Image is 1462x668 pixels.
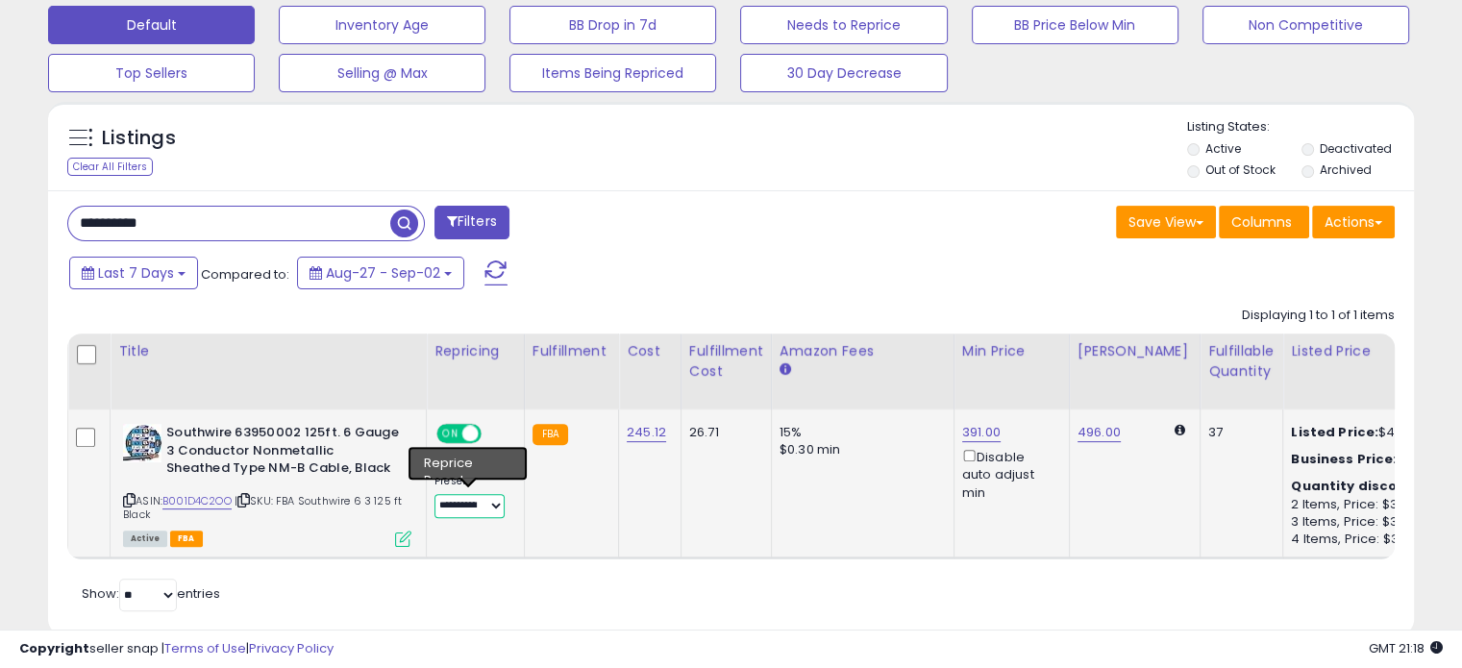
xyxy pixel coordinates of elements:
span: Compared to: [201,265,289,284]
div: 37 [1208,424,1268,441]
a: 245.12 [627,423,666,442]
span: FBA [170,531,203,547]
span: Aug-27 - Sep-02 [326,263,440,283]
div: $406 [1291,451,1450,468]
a: 496.00 [1078,423,1121,442]
button: Items Being Repriced [509,54,716,92]
i: Calculated using Dynamic Max Price. [1175,424,1185,436]
div: $0.30 min [780,441,939,458]
a: Terms of Use [164,639,246,657]
span: | SKU: FBA Southwire 6 3 125 ft Black [123,493,402,522]
div: Fulfillment [533,341,610,361]
div: ASIN: [123,424,411,545]
button: Actions [1312,206,1395,238]
a: B001D4C2OO [162,493,232,509]
b: Business Price: [1291,450,1397,468]
div: $406.00 [1291,424,1450,441]
label: Active [1205,140,1241,157]
div: 4 Items, Price: $389 [1291,531,1450,548]
div: Displaying 1 to 1 of 1 items [1242,307,1395,325]
span: 2025-09-10 21:18 GMT [1369,639,1443,657]
b: Quantity discounts [1291,477,1429,495]
div: seller snap | | [19,640,334,658]
strong: Copyright [19,639,89,657]
button: Selling @ Max [279,54,485,92]
button: BB Price Below Min [972,6,1178,44]
button: Filters [434,206,509,239]
span: ON [438,426,462,442]
div: Repricing [434,341,516,361]
div: Fulfillable Quantity [1208,341,1275,382]
div: 15% [780,424,939,441]
span: Last 7 Days [98,263,174,283]
div: Min Price [962,341,1061,361]
span: Show: entries [82,584,220,603]
img: 51L6mJ9ZCdL._SL40_.jpg [123,424,161,462]
button: Inventory Age [279,6,485,44]
h5: Listings [102,125,176,152]
button: Last 7 Days [69,257,198,289]
b: Southwire 63950002 125ft. 6 Gauge 3 Conductor Nonmetallic Sheathed Type NM-B Cable, Black [166,424,400,482]
div: Clear All Filters [67,158,153,176]
button: Non Competitive [1202,6,1409,44]
label: Out of Stock [1205,161,1276,178]
div: 3 Items, Price: $393 [1291,513,1450,531]
div: Fulfillment Cost [689,341,763,382]
button: Needs to Reprice [740,6,947,44]
div: Preset: [434,475,509,518]
label: Deactivated [1319,140,1391,157]
b: Listed Price: [1291,423,1378,441]
div: : [1291,478,1450,495]
span: Columns [1231,212,1292,232]
span: All listings currently available for purchase on Amazon [123,531,167,547]
button: Save View [1116,206,1216,238]
span: OFF [479,426,509,442]
div: 26.71 [689,424,756,441]
div: Title [118,341,418,361]
div: Amazon Fees [780,341,946,361]
button: BB Drop in 7d [509,6,716,44]
button: 30 Day Decrease [740,54,947,92]
div: Disable auto adjust min [962,446,1054,502]
button: Columns [1219,206,1309,238]
div: Listed Price [1291,341,1457,361]
label: Archived [1319,161,1371,178]
a: 391.00 [962,423,1001,442]
button: Default [48,6,255,44]
button: Top Sellers [48,54,255,92]
small: FBA [533,424,568,445]
div: [PERSON_NAME] [1078,341,1192,361]
small: Amazon Fees. [780,361,791,379]
button: Aug-27 - Sep-02 [297,257,464,289]
p: Listing States: [1187,118,1414,136]
div: Cost [627,341,673,361]
div: 2 Items, Price: $399 [1291,496,1450,513]
a: Privacy Policy [249,639,334,657]
div: Amazon AI * [434,454,509,471]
